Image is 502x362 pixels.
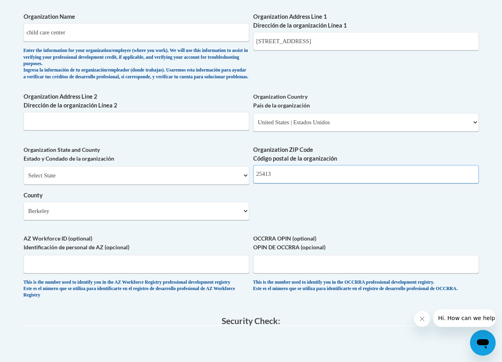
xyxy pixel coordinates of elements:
[253,145,479,163] label: Organization ZIP Code Código postal de la organización
[253,92,479,110] label: Organization Country País de la organización
[433,309,496,327] iframe: Message from company
[24,145,249,163] label: Organization State and County Estado y Condado de la organización
[253,234,479,252] label: OCCRRA OPIN (optional) OPIN DE OCCRRA (opcional)
[253,12,479,30] label: Organization Address Line 1 Dirección de la organización Línea 1
[253,279,479,292] div: This is the number used to identify you in the OCCRRA professional development registry. Este es ...
[24,234,249,252] label: AZ Workforce ID (optional) Identificación de personal de AZ (opcional)
[222,316,280,326] span: Security Check:
[24,12,249,21] label: Organization Name
[24,112,249,130] input: Metadata input
[5,6,65,12] span: Hi. How can we help?
[470,330,496,356] iframe: Button to launch messaging window
[24,23,249,42] input: Metadata input
[414,311,430,327] iframe: Close message
[253,165,479,183] input: Metadata input
[253,32,479,50] input: Metadata input
[24,48,249,80] div: Enter the information for your organization/employer (where you work). We will use this informati...
[24,191,249,200] label: County
[24,279,249,299] div: This is the number used to identify you in the AZ Workforce Registry professional development reg...
[24,92,249,110] label: Organization Address Line 2 Dirección de la organización Línea 2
